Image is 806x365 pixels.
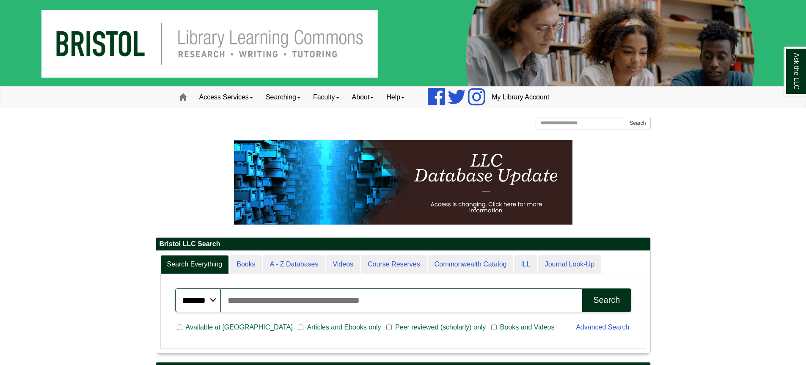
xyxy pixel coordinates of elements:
[582,288,631,312] button: Search
[576,324,629,331] a: Advanced Search
[361,255,427,274] a: Course Reserves
[193,87,259,108] a: Access Services
[259,87,307,108] a: Searching
[303,322,384,332] span: Articles and Ebooks only
[307,87,346,108] a: Faculty
[177,324,182,331] input: Available at [GEOGRAPHIC_DATA]
[625,117,650,129] button: Search
[326,255,360,274] a: Videos
[392,322,489,332] span: Peer reviewed (scholarly) only
[346,87,380,108] a: About
[298,324,303,331] input: Articles and Ebooks only
[160,255,229,274] a: Search Everything
[538,255,601,274] a: Journal Look-Up
[514,255,537,274] a: ILL
[230,255,262,274] a: Books
[234,140,572,225] img: HTML tutorial
[485,87,556,108] a: My Library Account
[497,322,558,332] span: Books and Videos
[593,295,620,305] div: Search
[380,87,411,108] a: Help
[156,238,650,251] h2: Bristol LLC Search
[263,255,325,274] a: A - Z Databases
[386,324,392,331] input: Peer reviewed (scholarly) only
[491,324,497,331] input: Books and Videos
[428,255,514,274] a: Commonwealth Catalog
[182,322,296,332] span: Available at [GEOGRAPHIC_DATA]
